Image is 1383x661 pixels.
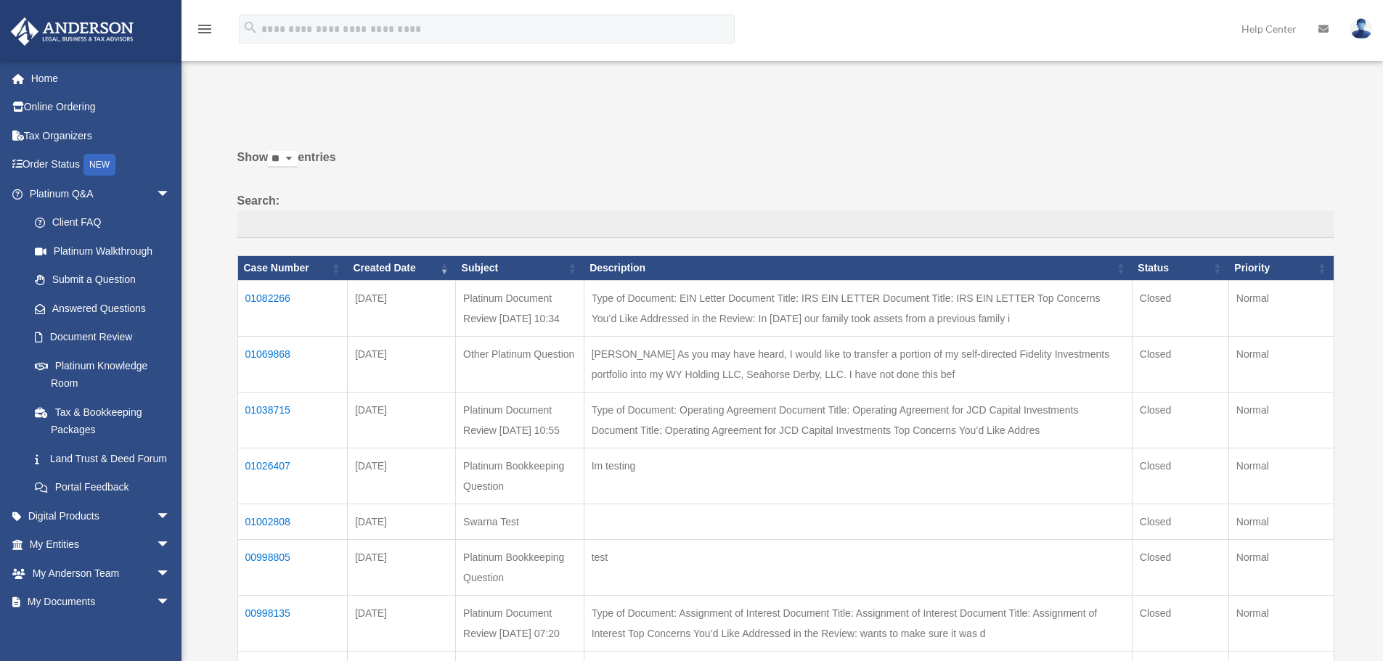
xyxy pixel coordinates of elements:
td: Closed [1132,504,1228,539]
img: User Pic [1350,18,1372,39]
td: Platinum Document Review [DATE] 07:20 [456,595,584,651]
td: Platinum Document Review [DATE] 10:55 [456,392,584,448]
span: arrow_drop_down [156,179,185,209]
td: [DATE] [347,336,455,392]
a: Answered Questions [20,294,178,323]
span: arrow_drop_down [156,530,185,560]
a: My Anderson Teamarrow_drop_down [10,559,192,588]
a: Order StatusNEW [10,150,192,180]
th: Case Number: activate to sort column ascending [237,256,347,281]
a: Client FAQ [20,208,185,237]
td: Platinum Bookkeeping Question [456,539,584,595]
td: [DATE] [347,539,455,595]
span: arrow_drop_down [156,501,185,531]
a: My Documentsarrow_drop_down [10,588,192,617]
a: Submit a Question [20,266,185,295]
td: test [584,539,1132,595]
td: 01002808 [237,504,347,539]
a: Platinum Q&Aarrow_drop_down [10,179,185,208]
th: Subject: activate to sort column ascending [456,256,584,281]
input: Search: [237,211,1334,239]
a: Document Review [20,323,185,352]
td: [PERSON_NAME] As you may have heard, I would like to transfer a portion of my self-directed Fidel... [584,336,1132,392]
a: Platinum Walkthrough [20,237,185,266]
td: Normal [1228,392,1334,448]
td: 00998805 [237,539,347,595]
th: Created Date: activate to sort column ascending [347,256,455,281]
td: Type of Document: EIN Letter Document Title: IRS EIN LETTER Document Title: IRS EIN LETTER Top Co... [584,280,1132,336]
td: 01069868 [237,336,347,392]
td: Closed [1132,392,1228,448]
img: Anderson Advisors Platinum Portal [7,17,138,46]
span: arrow_drop_down [156,559,185,588]
a: My Entitiesarrow_drop_down [10,530,192,559]
td: Swarna Test [456,504,584,539]
td: Platinum Bookkeeping Question [456,448,584,504]
a: Online Ordering [10,93,192,122]
span: arrow_drop_down [156,588,185,617]
select: Showentries [268,151,298,168]
a: Tax & Bookkeeping Packages [20,398,185,444]
td: Normal [1228,448,1334,504]
div: NEW [83,154,115,176]
th: Status: activate to sort column ascending [1132,256,1228,281]
td: 01026407 [237,448,347,504]
td: Closed [1132,448,1228,504]
td: [DATE] [347,280,455,336]
td: Normal [1228,280,1334,336]
td: [DATE] [347,595,455,651]
label: Search: [237,191,1334,239]
td: [DATE] [347,448,455,504]
a: Tax Organizers [10,121,192,150]
td: Im testing [584,448,1132,504]
td: Platinum Document Review [DATE] 10:34 [456,280,584,336]
td: Closed [1132,595,1228,651]
td: Closed [1132,336,1228,392]
th: Priority: activate to sort column ascending [1228,256,1334,281]
td: 01082266 [237,280,347,336]
td: Closed [1132,280,1228,336]
td: [DATE] [347,504,455,539]
i: search [242,20,258,36]
td: Normal [1228,504,1334,539]
td: Closed [1132,539,1228,595]
td: Type of Document: Assignment of Interest Document Title: Assignment of Interest Document Title: A... [584,595,1132,651]
a: Home [10,64,192,93]
td: 00998135 [237,595,347,651]
td: Normal [1228,595,1334,651]
td: Normal [1228,336,1334,392]
a: Digital Productsarrow_drop_down [10,501,192,530]
td: 01038715 [237,392,347,448]
td: [DATE] [347,392,455,448]
th: Description: activate to sort column ascending [584,256,1132,281]
a: Platinum Knowledge Room [20,351,185,398]
a: Portal Feedback [20,473,185,502]
label: Show entries [237,147,1334,182]
i: menu [196,20,213,38]
td: Other Platinum Question [456,336,584,392]
td: Normal [1228,539,1334,595]
a: Land Trust & Deed Forum [20,444,185,473]
td: Type of Document: Operating Agreement Document Title: Operating Agreement for JCD Capital Investm... [584,392,1132,448]
a: menu [196,25,213,38]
